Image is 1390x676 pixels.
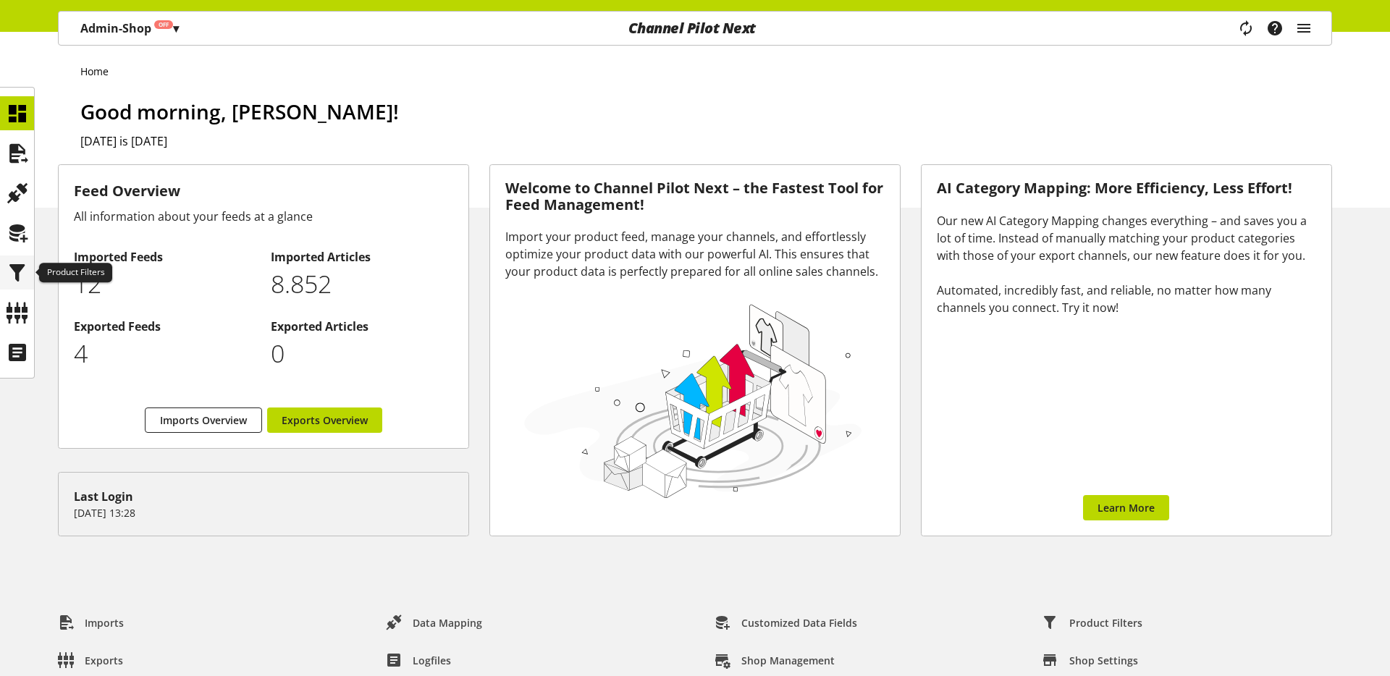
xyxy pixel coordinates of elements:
span: Customized Data Fields [741,615,857,630]
span: Learn More [1098,500,1155,515]
p: 0 [271,335,452,372]
span: ▾ [173,20,179,36]
a: Product Filters [1031,609,1154,635]
a: Imports [46,609,135,635]
span: Logfiles [413,653,451,668]
span: Shop Settings [1069,653,1138,668]
a: Shop Settings [1031,647,1150,673]
a: Shop Management [703,647,846,673]
p: 12 [74,266,256,303]
span: Shop Management [741,653,835,668]
h3: Welcome to Channel Pilot Next – the Fastest Tool for Feed Management! [505,180,885,213]
div: Product Filters [39,263,112,283]
a: Exports Overview [267,407,382,433]
h2: Imported Articles [271,248,452,266]
p: Admin-Shop [80,20,179,37]
p: 8852 [271,266,452,303]
h3: Feed Overview [74,180,453,202]
h2: Exported Feeds [74,318,256,335]
div: Our new AI Category Mapping changes everything – and saves you a lot of time. Instead of manually... [937,212,1316,316]
a: Imports Overview [145,407,262,433]
p: [DATE] 13:28 [74,505,453,520]
span: Exports [85,653,123,668]
h3: AI Category Mapping: More Efficiency, Less Effort! [937,180,1316,197]
img: 78e1b9dcff1e8392d83655fcfc870417.svg [520,298,867,502]
span: Data Mapping [413,615,482,630]
h2: Exported Articles [271,318,452,335]
a: Customized Data Fields [703,609,869,635]
span: Good morning, [PERSON_NAME]! [80,98,399,125]
a: Learn More [1083,495,1169,520]
a: Data Mapping [374,609,494,635]
div: Import your product feed, manage your channels, and effortlessly optimize your product data with ... [505,228,885,280]
span: Imports Overview [160,413,247,428]
a: Logfiles [374,647,463,673]
span: Off [159,20,169,29]
span: Exports Overview [282,413,368,428]
div: All information about your feeds at a glance [74,208,453,225]
a: Exports [46,647,135,673]
span: Product Filters [1069,615,1142,630]
p: 4 [74,335,256,372]
h2: [DATE] is [DATE] [80,132,1332,150]
nav: main navigation [58,11,1332,46]
div: Last Login [74,488,453,505]
span: Imports [85,615,124,630]
h2: Imported Feeds [74,248,256,266]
